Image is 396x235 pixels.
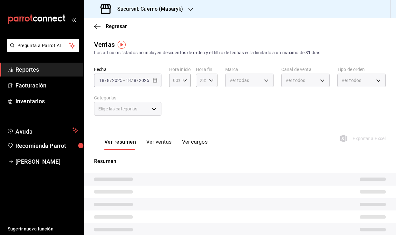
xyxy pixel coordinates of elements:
[110,78,112,83] span: /
[139,78,150,83] input: ----
[94,67,161,72] label: Fecha
[15,157,78,166] span: [PERSON_NAME]
[112,78,123,83] input: ----
[98,106,138,112] span: Elige las categorías
[71,17,76,22] button: open_drawer_menu
[5,47,79,54] a: Pregunta a Parrot AI
[15,65,78,74] span: Reportes
[104,139,208,150] div: navigation tabs
[94,158,386,165] p: Resumen
[15,97,78,106] span: Inventarios
[112,5,183,13] h3: Sucursal: Cuerno (Masaryk)
[125,78,131,83] input: --
[137,78,139,83] span: /
[169,67,191,72] label: Hora inicio
[107,78,110,83] input: --
[7,39,79,52] button: Pregunta a Parrot AI
[131,78,133,83] span: /
[104,139,136,150] button: Ver resumen
[99,78,105,83] input: --
[133,78,137,83] input: --
[337,67,386,72] label: Tipo de orden
[94,49,386,56] div: Los artículos listados no incluyen descuentos de orden y el filtro de fechas está limitado a un m...
[8,226,78,232] span: Sugerir nueva función
[229,77,249,84] span: Ver todas
[118,41,126,49] img: Tooltip marker
[106,23,127,29] span: Regresar
[182,139,208,150] button: Ver cargos
[123,78,125,83] span: -
[146,139,172,150] button: Ver ventas
[94,23,127,29] button: Regresar
[225,67,274,72] label: Marca
[15,141,78,150] span: Recomienda Parrot
[17,42,69,49] span: Pregunta a Parrot AI
[285,77,305,84] span: Ver todos
[281,67,330,72] label: Canal de venta
[15,127,70,134] span: Ayuda
[105,78,107,83] span: /
[94,96,161,100] label: Categorías
[196,67,217,72] label: Hora fin
[15,81,78,90] span: Facturación
[342,77,361,84] span: Ver todos
[94,40,115,49] div: Ventas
